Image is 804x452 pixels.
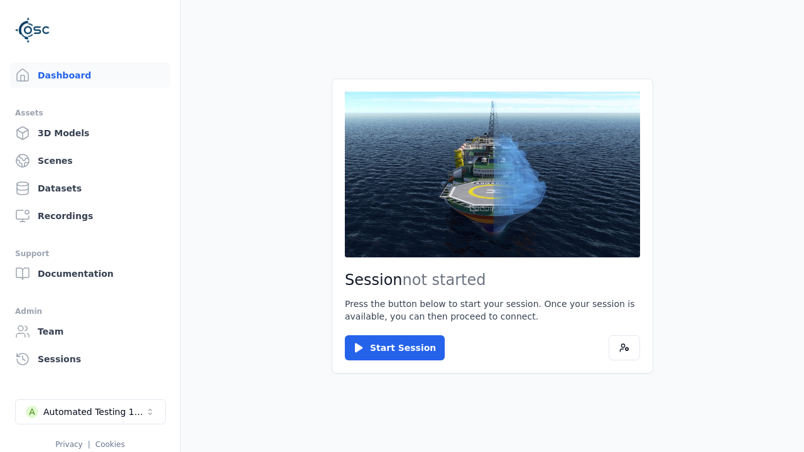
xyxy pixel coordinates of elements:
span: | [88,440,90,449]
a: Dashboard [10,63,170,88]
a: Privacy [55,440,82,449]
div: Admin [15,304,165,319]
div: A [26,406,38,418]
a: Recordings [10,203,170,229]
div: Automated Testing 1 - Playwright [43,406,145,418]
a: Cookies [95,440,125,449]
button: Start Session [345,335,445,360]
button: Select a workspace [15,399,166,424]
a: 3D Models [10,121,170,146]
a: Scenes [10,148,170,173]
img: Logo [15,13,50,48]
p: Press the button below to start your session. Once your session is available, you can then procee... [345,298,640,323]
a: Team [10,319,170,344]
span: not started [403,271,486,289]
div: Assets [15,105,165,121]
a: Sessions [10,347,170,372]
div: Support [15,246,165,261]
a: Documentation [10,261,170,286]
h2: Session [345,270,640,290]
a: Datasets [10,176,170,201]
